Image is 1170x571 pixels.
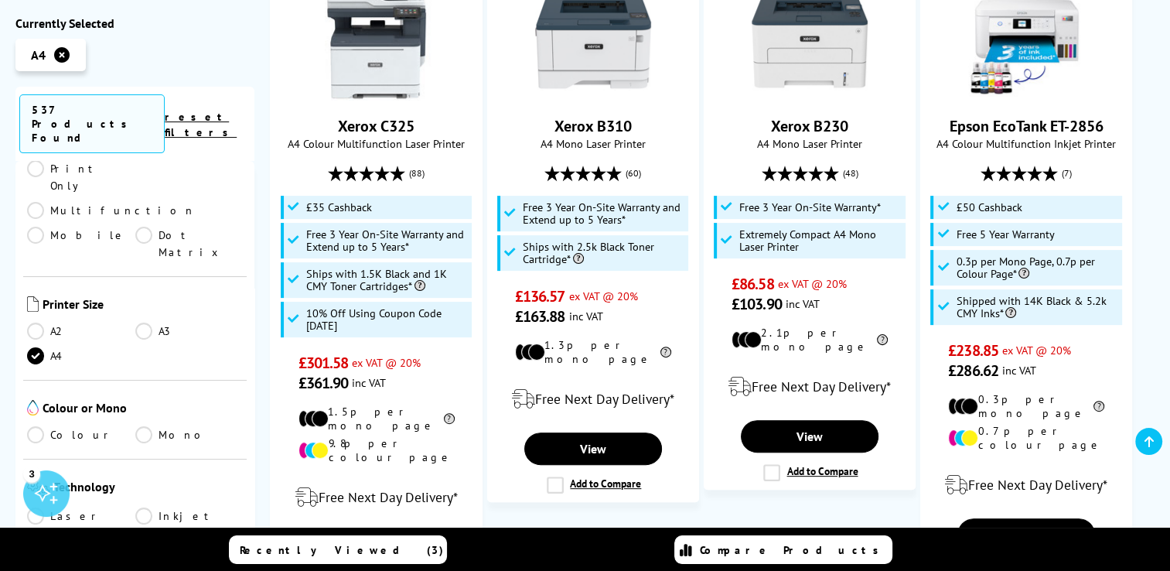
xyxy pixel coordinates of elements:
[27,426,135,443] a: Colour
[23,465,40,482] div: 3
[948,392,1104,420] li: 0.3p per mono page
[229,535,447,564] a: Recently Viewed (3)
[27,508,135,525] a: Laser
[1062,159,1072,188] span: (7)
[547,477,641,494] label: Add to Compare
[298,373,349,393] span: £361.90
[306,201,372,214] span: £35 Cashback
[732,294,782,314] span: £103.90
[957,518,1095,551] a: View
[27,296,39,312] img: Printer Size
[306,228,468,253] span: Free 3 Year On-Site Warranty and Extend up to 5 Years*
[771,116,848,136] a: Xerox B230
[15,15,254,31] div: Currently Selected
[515,338,671,366] li: 1.3p per mono page
[1002,343,1071,357] span: ex VAT @ 20%
[306,268,468,292] span: Ships with 1.5K Black and 1K CMY Toner Cartridges*
[956,295,1117,320] span: Shipped with 14K Black & 5.2k CMY Inks*
[554,116,632,136] a: Xerox B310
[763,464,858,481] label: Add to Compare
[778,276,847,291] span: ex VAT @ 20%
[319,88,435,104] a: Xerox C325
[732,274,774,294] span: £86.58
[752,88,868,104] a: Xerox B230
[968,88,1084,104] a: Epson EcoTank ET-2856
[732,326,888,354] li: 2.1p per mono page
[278,136,473,151] span: A4 Colour Multifunction Laser Printer
[741,420,878,453] a: View
[338,116,414,136] a: Xerox C325
[535,88,651,104] a: Xerox B310
[43,400,243,419] span: Colour or Mono
[298,405,455,433] li: 1.5p per mono page
[739,228,901,253] span: Extremely Compact A4 Mono Laser Printer
[19,94,165,153] span: 537 Products Found
[956,228,1054,241] span: Free 5 Year Warranty
[712,136,907,151] span: A4 Mono Laser Printer
[712,365,907,409] div: modal_delivery
[27,160,135,194] a: Print Only
[27,202,196,219] a: Multifunction
[298,353,349,373] span: £301.58
[674,535,892,564] a: Compare Products
[700,543,887,557] span: Compare Products
[135,323,244,340] a: A3
[278,476,473,519] div: modal_delivery
[948,340,998,361] span: £238.85
[515,306,565,327] span: £163.88
[27,400,39,415] img: Colour or Mono
[568,289,637,303] span: ex VAT @ 20%
[626,159,641,188] span: (60)
[948,424,1104,452] li: 0.7p per colour page
[352,355,421,370] span: ex VAT @ 20%
[53,479,244,500] span: Technology
[496,136,691,151] span: A4 Mono Laser Printer
[27,227,135,261] a: Mobile
[950,116,1103,136] a: Epson EcoTank ET-2856
[956,201,1022,214] span: £50 Cashback
[135,227,244,261] a: Dot Matrix
[165,110,237,139] a: reset filters
[352,375,386,390] span: inc VAT
[27,323,135,340] a: A2
[135,426,244,443] a: Mono
[929,463,1124,507] div: modal_delivery
[515,286,565,306] span: £136.57
[135,508,244,525] a: Inkjet
[948,361,998,381] span: £286.62
[31,47,46,63] span: A4
[568,309,602,323] span: inc VAT
[524,433,662,465] a: View
[929,136,1124,151] span: A4 Colour Multifunction Inkjet Printer
[43,296,243,315] span: Printer Size
[409,159,425,188] span: (88)
[786,296,820,311] span: inc VAT
[27,347,135,364] a: A4
[842,159,858,188] span: (48)
[496,378,691,421] div: modal_delivery
[739,201,881,214] span: Free 3 Year On-Site Warranty*
[1002,363,1036,378] span: inc VAT
[523,201,684,226] span: Free 3 Year On-Site Warranty and Extend up to 5 Years*
[523,241,684,265] span: Ships with 2.5k Black Toner Cartridge*
[956,255,1117,280] span: 0.3p per Mono Page, 0.7p per Colour Page*
[240,543,444,557] span: Recently Viewed (3)
[298,436,455,464] li: 9.8p per colour page
[306,307,468,332] span: 10% Off Using Coupon Code [DATE]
